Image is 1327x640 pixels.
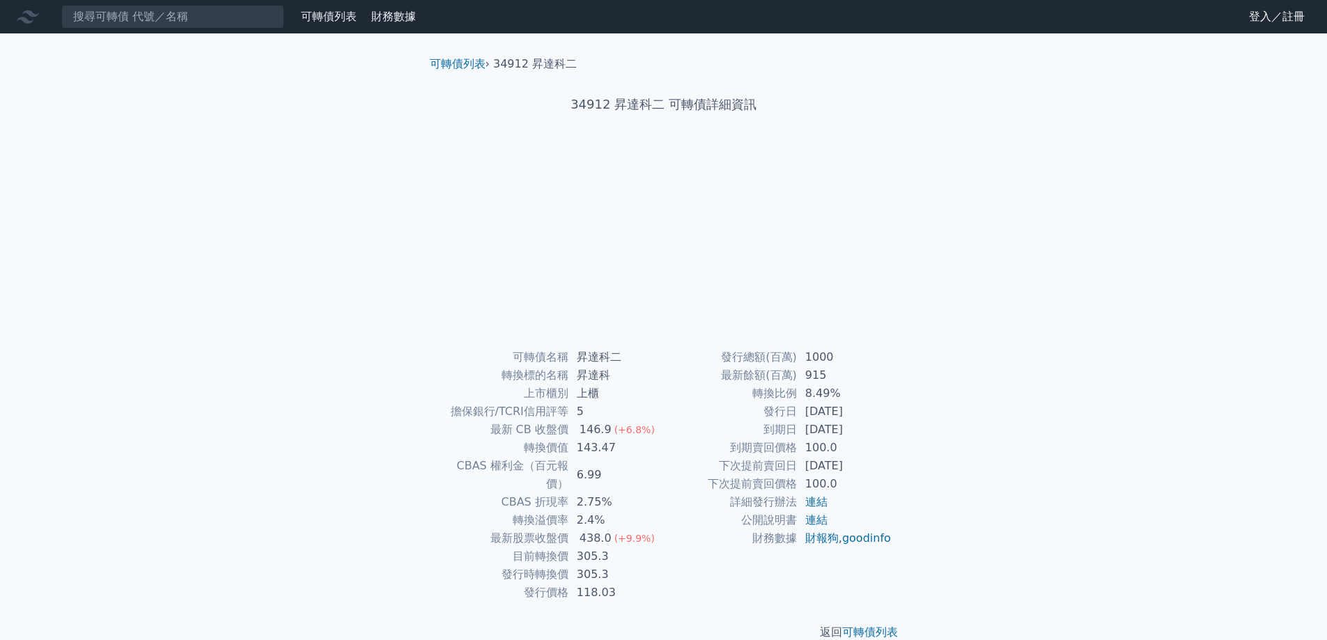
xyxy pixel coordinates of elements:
a: 財務數據 [371,10,416,23]
td: 可轉債名稱 [435,348,568,366]
td: 2.4% [568,511,664,529]
td: 到期日 [664,421,797,439]
td: 發行價格 [435,584,568,602]
td: 下次提前賣回價格 [664,475,797,493]
td: 轉換溢價率 [435,511,568,529]
a: 連結 [805,513,828,526]
td: 118.03 [568,584,664,602]
td: 擔保銀行/TCRI信用評等 [435,403,568,421]
td: 轉換價值 [435,439,568,457]
td: 上市櫃別 [435,384,568,403]
td: 詳細發行辦法 [664,493,797,511]
td: 305.3 [568,547,664,565]
td: 最新 CB 收盤價 [435,421,568,439]
a: 可轉債列表 [301,10,357,23]
td: [DATE] [797,457,892,475]
td: [DATE] [797,421,892,439]
h1: 34912 昇達科二 可轉債詳細資訊 [419,95,909,114]
div: 146.9 [577,421,614,439]
td: 6.99 [568,457,664,493]
td: 100.0 [797,439,892,457]
td: 目前轉換價 [435,547,568,565]
li: › [430,56,490,72]
td: 915 [797,366,892,384]
td: 5 [568,403,664,421]
td: 100.0 [797,475,892,493]
td: 1000 [797,348,892,366]
td: 上櫃 [568,384,664,403]
a: 財報狗 [805,531,839,545]
td: 到期賣回價格 [664,439,797,457]
a: goodinfo [842,531,891,545]
td: 143.47 [568,439,664,457]
td: 財務數據 [664,529,797,547]
td: 轉換比例 [664,384,797,403]
td: 發行日 [664,403,797,421]
td: 最新股票收盤價 [435,529,568,547]
a: 可轉債列表 [430,57,486,70]
td: 2.75% [568,493,664,511]
td: CBAS 折現率 [435,493,568,511]
input: 搜尋可轉債 代號／名稱 [61,5,284,29]
td: 昇達科 [568,366,664,384]
td: , [797,529,892,547]
a: 可轉債列表 [842,625,898,639]
td: 下次提前賣回日 [664,457,797,475]
td: 發行時轉換價 [435,565,568,584]
td: 最新餘額(百萬) [664,366,797,384]
td: 8.49% [797,384,892,403]
td: 發行總額(百萬) [664,348,797,366]
a: 登入／註冊 [1238,6,1316,28]
td: 轉換標的名稱 [435,366,568,384]
td: 昇達科二 [568,348,664,366]
span: (+9.9%) [614,533,655,544]
td: 305.3 [568,565,664,584]
td: [DATE] [797,403,892,421]
a: 連結 [805,495,828,508]
td: 公開說明書 [664,511,797,529]
div: 438.0 [577,529,614,547]
li: 34912 昇達科二 [493,56,577,72]
td: CBAS 權利金（百元報價） [435,457,568,493]
span: (+6.8%) [614,424,655,435]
